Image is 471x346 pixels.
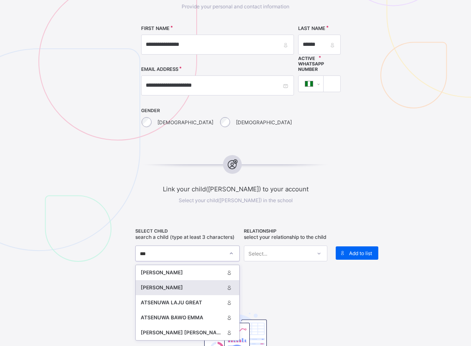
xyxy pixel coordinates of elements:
[141,298,224,307] div: ATSENUWA LAJU GREAT
[298,25,325,31] label: LAST NAME
[141,313,224,322] div: ATSENUWA BAWO EMMA
[179,197,293,203] span: Select your child([PERSON_NAME]) in the school
[244,234,327,240] span: Select your relationship to the child
[141,25,170,31] label: FIRST NAME
[298,56,341,72] label: Active WhatsApp Number
[236,119,292,125] label: [DEMOGRAPHIC_DATA]
[141,108,294,113] span: GENDER
[135,228,240,234] span: SELECT CHILD
[141,283,224,292] div: [PERSON_NAME]
[118,185,353,193] span: Link your child([PERSON_NAME]) to your account
[248,246,267,261] div: Select...
[135,234,235,240] span: Search a child (type at least 3 characters)
[141,268,224,277] div: [PERSON_NAME]
[349,250,372,256] span: Add to list
[141,66,178,72] label: EMAIL ADDRESS
[182,3,289,10] span: Provide your personal and contact information
[157,119,213,125] label: [DEMOGRAPHIC_DATA]
[141,328,224,337] div: [PERSON_NAME] [PERSON_NAME]
[244,228,327,234] span: RELATIONSHIP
